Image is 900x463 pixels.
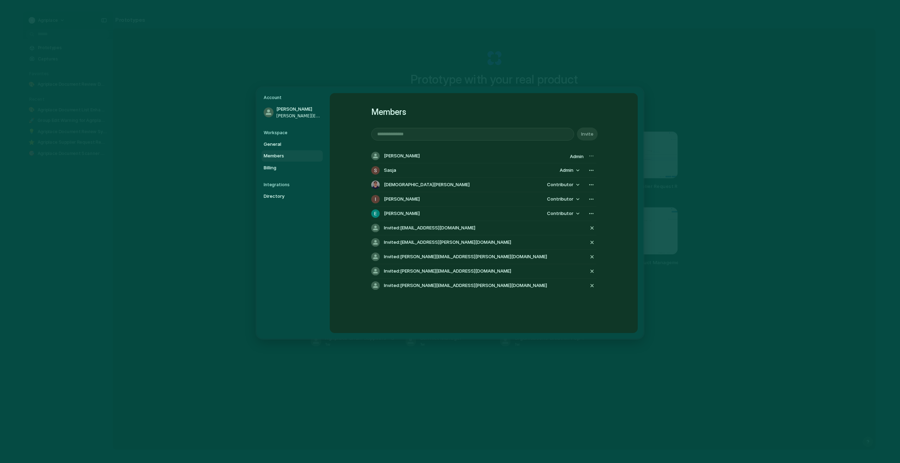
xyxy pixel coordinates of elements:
span: Contributor [547,210,573,217]
span: [PERSON_NAME] [384,152,420,159]
span: Members [264,152,309,159]
a: General [262,138,323,150]
h5: Workspace [264,129,323,136]
h5: Integrations [264,182,323,188]
span: Directory [264,193,309,200]
span: [PERSON_NAME] [276,106,321,113]
span: Invited: [EMAIL_ADDRESS][PERSON_NAME][DOMAIN_NAME] [384,239,511,246]
span: Admin [560,167,573,174]
a: Directory [262,191,323,202]
button: Contributor [543,194,584,204]
button: Contributor [543,209,584,219]
span: Invited: [PERSON_NAME][EMAIL_ADDRESS][PERSON_NAME][DOMAIN_NAME] [384,253,547,260]
span: [PERSON_NAME] [384,210,420,217]
span: Invited: [PERSON_NAME][EMAIL_ADDRESS][DOMAIN_NAME] [384,268,511,275]
span: [PERSON_NAME][EMAIL_ADDRESS][DOMAIN_NAME] [276,112,321,119]
a: [PERSON_NAME][PERSON_NAME][EMAIL_ADDRESS][DOMAIN_NAME] [262,104,323,121]
h5: Account [264,94,323,101]
span: Sasja [384,167,396,174]
span: General [264,141,309,148]
span: Contributor [547,196,573,203]
button: Contributor [543,180,584,190]
span: Billing [264,164,309,171]
button: Admin [555,165,584,175]
span: [DEMOGRAPHIC_DATA][PERSON_NAME] [384,181,470,188]
span: [PERSON_NAME] [384,196,420,203]
span: Invited: [PERSON_NAME][EMAIL_ADDRESS][PERSON_NAME][DOMAIN_NAME] [384,282,547,289]
a: Billing [262,162,323,173]
a: Members [262,150,323,162]
span: Admin [570,154,584,159]
span: Invited: [EMAIL_ADDRESS][DOMAIN_NAME] [384,224,475,231]
h1: Members [371,106,596,118]
span: Contributor [547,181,573,188]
